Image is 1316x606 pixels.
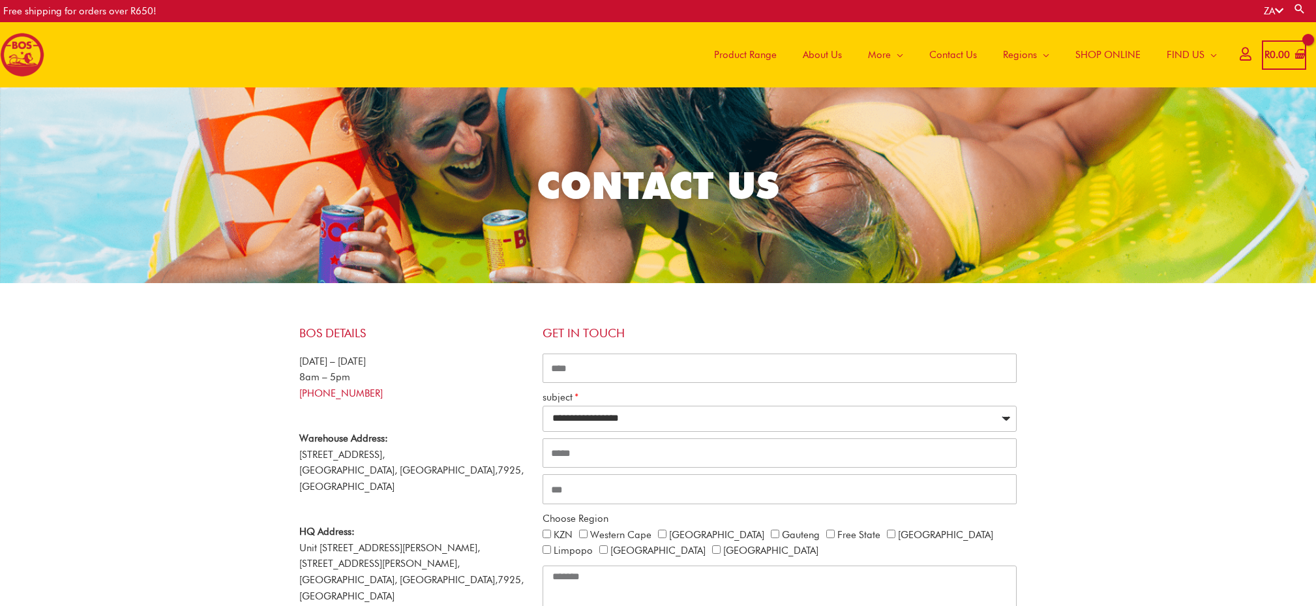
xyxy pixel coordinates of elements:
a: SHOP ONLINE [1062,22,1154,87]
label: [GEOGRAPHIC_DATA] [723,545,818,556]
nav: Site Navigation [691,22,1230,87]
label: Free State [837,529,880,541]
span: Product Range [714,35,777,74]
label: Limpopo [554,545,593,556]
strong: Warehouse Address: [299,432,388,444]
span: More [868,35,891,74]
a: ZA [1264,5,1283,17]
strong: HQ Address: [299,526,355,538]
span: [STREET_ADDRESS][PERSON_NAME], [299,558,460,569]
span: SHOP ONLINE [1075,35,1141,74]
span: Regions [1003,35,1037,74]
a: Contact Us [916,22,990,87]
span: 7925, [GEOGRAPHIC_DATA] [299,574,524,602]
span: 8am – 5pm [299,371,350,383]
a: [PHONE_NUMBER] [299,387,383,399]
span: [STREET_ADDRESS], [299,449,385,461]
span: [GEOGRAPHIC_DATA], [GEOGRAPHIC_DATA], [299,574,498,586]
label: [GEOGRAPHIC_DATA] [610,545,706,556]
span: [GEOGRAPHIC_DATA], [GEOGRAPHIC_DATA], [299,464,498,476]
label: Choose Region [543,511,608,527]
label: [GEOGRAPHIC_DATA] [898,529,993,541]
span: Contact Us [929,35,977,74]
span: About Us [803,35,842,74]
a: View Shopping Cart, empty [1262,40,1306,70]
a: Product Range [701,22,790,87]
span: R [1264,49,1270,61]
span: [DATE] – [DATE] [299,356,366,367]
label: KZN [554,529,573,541]
h4: BOS Details [299,326,530,341]
h2: CONTACT US [294,161,1023,209]
a: Regions [990,22,1062,87]
span: Unit [STREET_ADDRESS][PERSON_NAME], [299,526,480,554]
a: More [855,22,916,87]
bdi: 0.00 [1264,49,1290,61]
label: [GEOGRAPHIC_DATA] [669,529,764,541]
label: Gauteng [782,529,820,541]
label: Western Cape [590,529,651,541]
label: subject [543,389,578,406]
h4: Get in touch [543,326,1017,341]
a: About Us [790,22,855,87]
span: FIND US [1167,35,1204,74]
a: Search button [1293,3,1306,15]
